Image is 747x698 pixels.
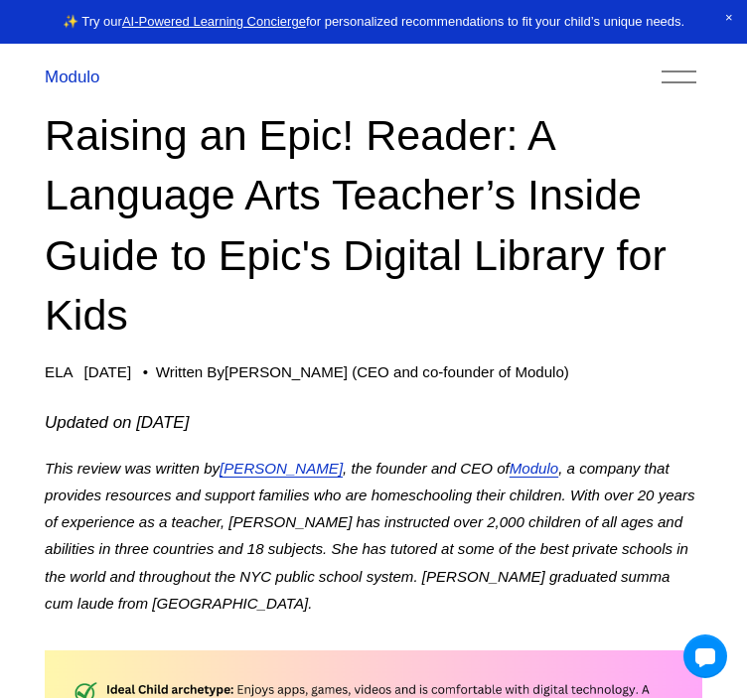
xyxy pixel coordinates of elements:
[224,363,569,380] a: [PERSON_NAME] (CEO and co-founder of Modulo)
[510,460,558,477] a: Modulo
[343,460,510,477] em: , the founder and CEO of
[45,68,99,86] a: Modulo
[156,363,569,381] div: Written By
[84,363,131,380] span: [DATE]
[45,363,74,380] a: ELA
[220,460,343,477] a: [PERSON_NAME]
[122,14,306,29] a: AI-Powered Learning Concierge
[45,413,189,432] em: Updated on [DATE]
[45,105,702,345] h1: Raising an Epic! Reader: A Language Arts Teacher’s Inside Guide to Epic's Digital Library for Kids
[45,460,220,477] em: This review was written by
[45,460,699,612] em: , a company that provides resources and support families who are homeschooling their children. Wi...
